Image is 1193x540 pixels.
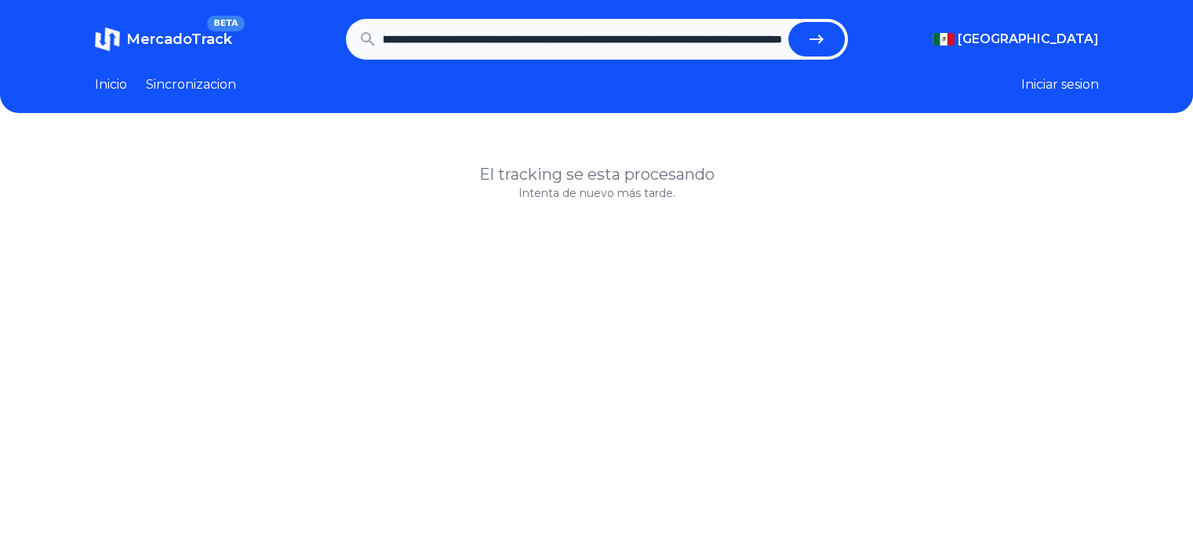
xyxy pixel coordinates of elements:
[1021,75,1099,94] button: Iniciar sesion
[933,33,955,46] img: Mexico
[95,27,232,52] a: MercadoTrackBETA
[933,30,1099,49] button: [GEOGRAPHIC_DATA]
[146,75,236,94] a: Sincronizacion
[95,27,120,52] img: MercadoTrack
[95,185,1099,201] p: Intenta de nuevo más tarde.
[126,31,232,48] span: MercadoTrack
[207,16,244,31] span: BETA
[95,163,1099,185] h1: El tracking se esta procesando
[95,75,127,94] a: Inicio
[958,30,1099,49] span: [GEOGRAPHIC_DATA]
